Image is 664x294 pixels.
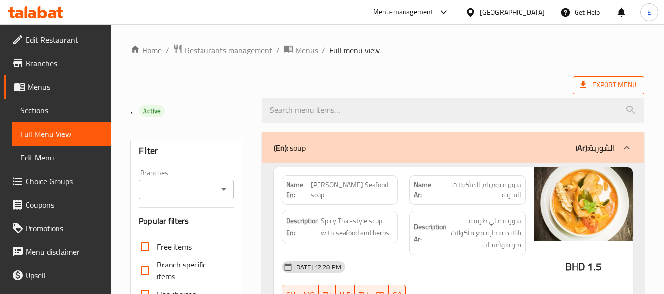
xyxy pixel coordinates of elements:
[12,122,111,146] a: Full Menu View
[262,132,644,163] div: (En): soup(Ar):الشوربة
[276,44,280,56] li: /
[449,215,521,251] span: شوربة علي طريقة تايلاندية حارة مع مأكولات بحرية وأعشاب
[166,44,169,56] li: /
[576,142,615,154] p: الشوربة
[28,81,103,93] span: Menus
[290,263,345,272] span: [DATE] 12:28 PM
[217,183,231,196] button: Open
[262,98,644,123] input: search
[438,180,521,200] span: شوربة توم يام للمأكولات البحرية
[284,44,318,56] a: Menus
[26,246,103,258] span: Menu disclaimer
[26,199,103,211] span: Coupons
[373,6,433,18] div: Menu-management
[139,107,165,116] span: Active
[4,52,111,75] a: Branches
[26,269,103,281] span: Upsell
[173,44,272,56] a: Restaurants management
[286,180,311,200] strong: Name En:
[157,241,192,253] span: Free items
[12,99,111,122] a: Sections
[565,257,585,276] span: BHD
[26,222,103,234] span: Promotions
[130,44,644,56] nav: breadcrumb
[4,75,111,99] a: Menus
[587,257,602,276] span: 1.5
[311,180,393,200] span: [PERSON_NAME] Seafood soup
[130,103,250,117] h2: .
[12,146,111,169] a: Edit Menu
[4,28,111,52] a: Edit Restaurant
[647,7,651,18] span: E
[329,44,380,56] span: Full menu view
[576,140,589,155] b: (Ar):
[274,142,306,154] p: soup
[534,167,633,241] img: Tom_Yum_Seafood638919852503725785.jpg
[130,44,162,56] a: Home
[26,175,103,187] span: Choice Groups
[139,105,165,117] div: Active
[321,215,394,239] span: Spicy Thai-style soup with seafood and herbs
[26,57,103,69] span: Branches
[274,140,288,155] b: (En):
[4,264,111,287] a: Upsell
[414,180,438,200] strong: Name Ar:
[573,76,644,94] span: Export Menu
[4,169,111,193] a: Choice Groups
[20,105,103,116] span: Sections
[580,79,636,91] span: Export Menu
[4,240,111,264] a: Menu disclaimer
[20,128,103,140] span: Full Menu View
[4,193,111,216] a: Coupons
[139,215,233,227] h3: Popular filters
[139,140,233,161] div: Filter
[322,44,325,56] li: /
[414,221,447,245] strong: Description Ar:
[286,215,319,239] strong: Description En:
[157,259,226,282] span: Branch specific items
[20,152,103,163] span: Edit Menu
[4,216,111,240] a: Promotions
[185,44,272,56] span: Restaurants management
[26,34,103,46] span: Edit Restaurant
[295,44,318,56] span: Menus
[480,7,545,18] div: [GEOGRAPHIC_DATA]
